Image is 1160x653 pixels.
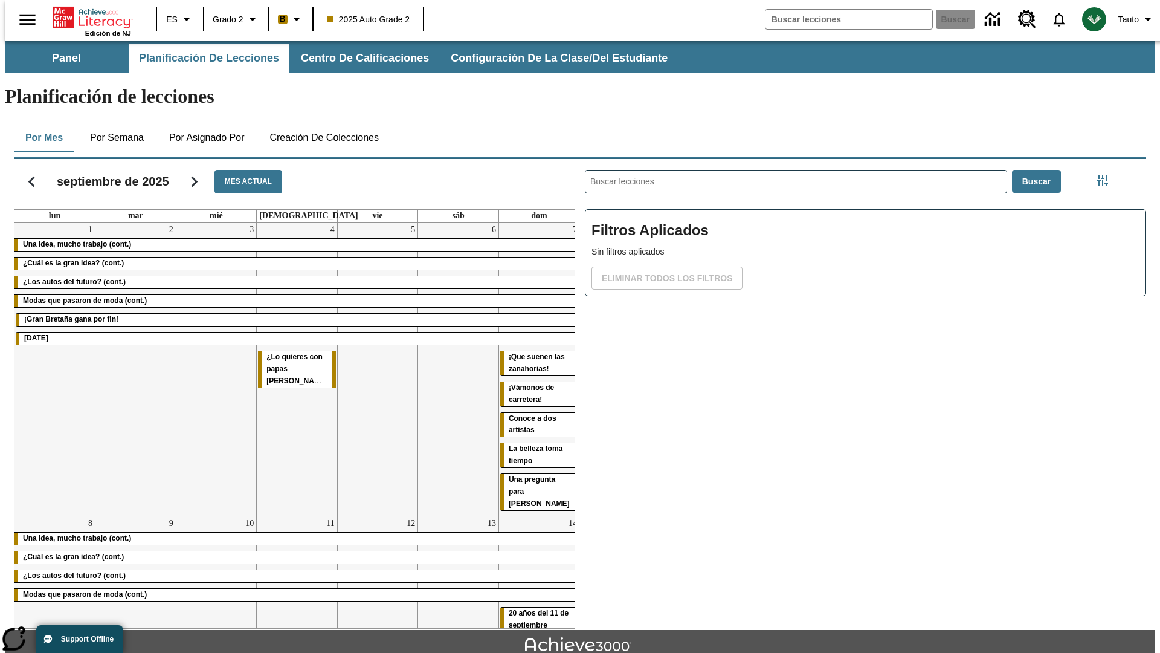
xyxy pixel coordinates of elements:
[509,475,570,508] span: Una pregunta para Joplin
[280,11,286,27] span: B
[214,170,282,193] button: Mes actual
[498,223,579,516] td: 7 de septiembre de 2025
[86,516,95,531] a: 8 de septiembre de 2025
[500,443,578,467] div: La belleza toma tiempo
[23,278,126,286] span: ¿Los autos del futuro? (cont.)
[500,382,578,406] div: ¡Vámonos de carretera!
[1113,8,1160,30] button: Perfil/Configuración
[765,10,932,29] input: Buscar campo
[509,383,554,404] span: ¡Vámonos de carretera!
[328,223,337,237] a: 4 de septiembre de 2025
[273,8,309,30] button: Boost El color de la clase es anaranjado claro. Cambiar el color de la clase.
[14,589,579,601] div: Modas que pasaron de moda (cont.)
[139,51,279,65] span: Planificación de lecciones
[591,216,1139,245] h2: Filtros Aplicados
[243,516,256,531] a: 10 de septiembre de 2025
[1075,4,1113,35] button: Escoja un nuevo avatar
[1012,170,1061,193] button: Buscar
[509,352,565,373] span: ¡Que suenen las zanahorias!
[485,516,498,531] a: 13 de septiembre de 2025
[179,166,210,197] button: Seguir
[16,333,578,345] div: Día del Trabajo
[408,223,417,237] a: 5 de septiembre de 2025
[207,210,225,222] a: miércoles
[257,210,361,222] a: jueves
[23,240,131,249] span: Una idea, mucho trabajo (cont.)
[167,223,176,237] a: 2 de septiembre de 2025
[213,13,243,26] span: Grado 2
[257,223,338,516] td: 4 de septiembre de 2025
[489,223,498,237] a: 6 de septiembre de 2025
[247,223,256,237] a: 3 de septiembre de 2025
[258,351,336,388] div: ¿Lo quieres con papas fritas?
[166,13,178,26] span: ES
[509,444,562,465] span: La belleza toma tiempo
[24,315,118,323] span: ¡Gran Bretaña gana por fin!
[337,223,418,516] td: 5 de septiembre de 2025
[500,351,578,375] div: ¡Que suenen las zanahorias!
[161,8,199,30] button: Lenguaje: ES, Selecciona un idioma
[266,352,332,385] span: ¿Lo quieres con papas fritas?
[47,210,63,222] a: lunes
[5,44,678,73] div: Subbarra de navegación
[418,223,499,516] td: 6 de septiembre de 2025
[978,3,1011,36] a: Centro de información
[5,41,1155,73] div: Subbarra de navegación
[14,258,579,270] div: ¿Cuál es la gran idea? (cont.)
[23,259,124,267] span: ¿Cuál es la gran idea? (cont.)
[591,245,1139,258] p: Sin filtros aplicados
[86,223,95,237] a: 1 de septiembre de 2025
[404,516,417,531] a: 12 de septiembre de 2025
[10,2,45,37] button: Abrir el menú lateral
[16,166,47,197] button: Regresar
[4,154,575,629] div: Calendario
[14,551,579,564] div: ¿Cuál es la gran idea? (cont.)
[23,553,124,561] span: ¿Cuál es la gran idea? (cont.)
[14,533,579,545] div: Una idea, mucho trabajo (cont.)
[167,516,176,531] a: 9 de septiembre de 2025
[370,210,385,222] a: viernes
[14,123,74,152] button: Por mes
[1043,4,1075,35] a: Notificaciones
[53,4,131,37] div: Portada
[61,635,114,643] span: Support Offline
[80,123,153,152] button: Por semana
[24,334,48,342] span: Día del Trabajo
[53,5,131,30] a: Portada
[85,30,131,37] span: Edición de NJ
[529,210,549,222] a: domingo
[129,44,289,73] button: Planificación de lecciones
[5,85,1155,108] h1: Planificación de lecciones
[23,590,147,599] span: Modas que pasaron de moda (cont.)
[14,570,579,582] div: ¿Los autos del futuro? (cont.)
[575,154,1146,629] div: Buscar
[449,210,466,222] a: sábado
[1091,169,1115,193] button: Menú lateral de filtros
[1082,7,1106,31] img: avatar image
[441,44,677,73] button: Configuración de la clase/del estudiante
[570,223,579,237] a: 7 de septiembre de 2025
[57,174,169,189] h2: septiembre de 2025
[14,276,579,288] div: ¿Los autos del futuro? (cont.)
[585,209,1146,296] div: Filtros Aplicados
[585,171,1007,193] input: Buscar lecciones
[16,314,578,326] div: ¡Gran Bretaña gana por fin!
[208,8,265,30] button: Grado: Grado 2, Elige un grado
[1011,3,1043,36] a: Centro de recursos, Se abrirá en una pestaña nueva.
[500,474,578,510] div: Una pregunta para Joplin
[95,223,176,516] td: 2 de septiembre de 2025
[500,413,578,437] div: Conoce a dos artistas
[14,239,579,251] div: Una idea, mucho trabajo (cont.)
[566,516,579,531] a: 14 de septiembre de 2025
[451,51,668,65] span: Configuración de la clase/del estudiante
[324,516,337,531] a: 11 de septiembre de 2025
[176,223,257,516] td: 3 de septiembre de 2025
[126,210,146,222] a: martes
[6,44,127,73] button: Panel
[159,123,254,152] button: Por asignado por
[509,414,556,435] span: Conoce a dos artistas
[301,51,429,65] span: Centro de calificaciones
[509,609,569,629] span: 20 años del 11 de septiembre
[14,295,579,307] div: Modas que pasaron de moda (cont.)
[23,571,126,580] span: ¿Los autos del futuro? (cont.)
